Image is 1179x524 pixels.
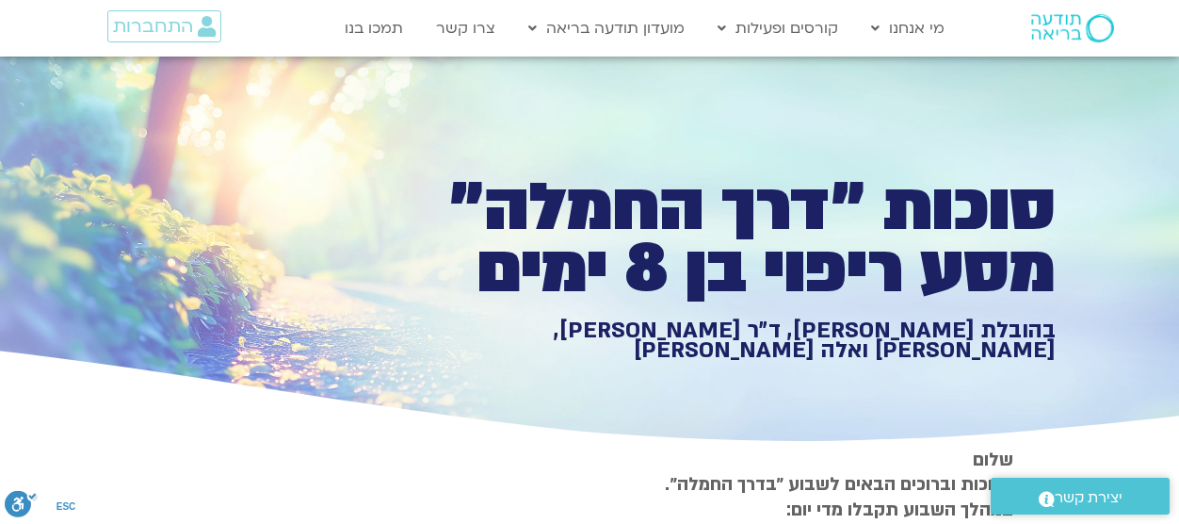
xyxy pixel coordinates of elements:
a: יצירת קשר [991,478,1170,515]
a: התחברות [107,10,221,42]
h1: בהובלת [PERSON_NAME], ד״ר [PERSON_NAME], [PERSON_NAME] ואלה [PERSON_NAME] [403,320,1056,361]
a: צרו קשר [427,10,505,46]
span: התחברות [113,16,193,37]
h1: סוכות ״דרך החמלה״ מסע ריפוי בן 8 ימים [403,177,1056,301]
a: מועדון תודעה בריאה [519,10,694,46]
a: מי אנחנו [862,10,954,46]
a: תמכו בנו [335,10,412,46]
span: יצירת קשר [1055,485,1122,511]
strong: שלום [973,448,1013,472]
img: תודעה בריאה [1031,14,1114,42]
a: קורסים ופעילות [708,10,848,46]
strong: ברוכות וברוכים הבאים לשבוע ״בדרך החמלה״. במהלך השבוע תקבלו מדי יום: [665,472,1013,521]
